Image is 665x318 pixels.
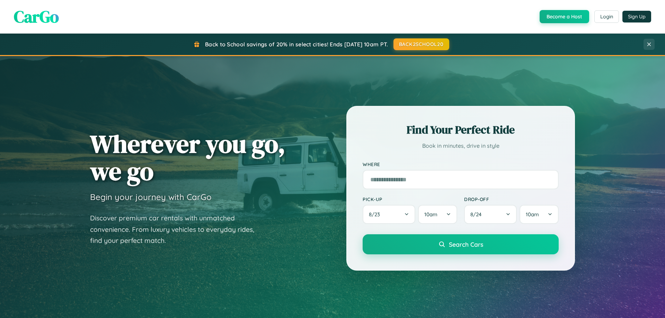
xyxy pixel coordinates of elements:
button: Login [594,10,619,23]
button: 10am [418,205,457,224]
span: 10am [424,211,437,218]
h1: Wherever you go, we go [90,130,285,185]
button: Sign Up [622,11,651,22]
label: Drop-off [464,196,559,202]
button: BACK2SCHOOL20 [393,38,449,50]
p: Discover premium car rentals with unmatched convenience. From luxury vehicles to everyday rides, ... [90,212,263,246]
span: Search Cars [449,240,483,248]
span: 8 / 23 [369,211,383,218]
button: Search Cars [363,234,559,254]
h2: Find Your Perfect Ride [363,122,559,137]
button: 10am [520,205,559,224]
button: 8/23 [363,205,415,224]
span: Back to School savings of 20% in select cities! Ends [DATE] 10am PT. [205,41,388,48]
button: 8/24 [464,205,517,224]
p: Book in minutes, drive in style [363,141,559,151]
span: CarGo [14,5,59,28]
span: 8 / 24 [470,211,485,218]
label: Where [363,161,559,167]
button: Become a Host [540,10,589,23]
h3: Begin your journey with CarGo [90,192,212,202]
span: 10am [526,211,539,218]
label: Pick-up [363,196,457,202]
